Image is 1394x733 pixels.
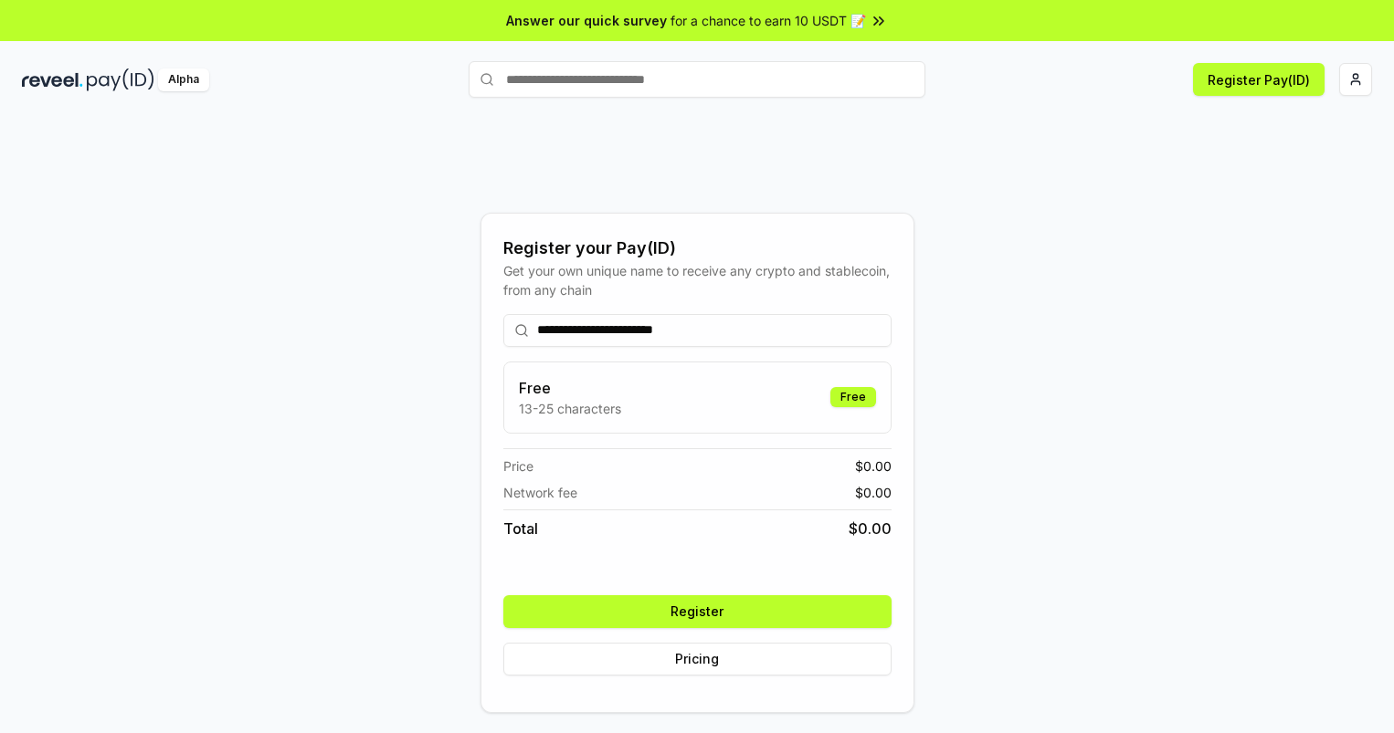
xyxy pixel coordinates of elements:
[855,483,892,502] span: $ 0.00
[503,518,538,539] span: Total
[671,11,866,30] span: for a chance to earn 10 USDT 📝
[519,399,621,418] p: 13-25 characters
[158,68,209,91] div: Alpha
[830,387,876,407] div: Free
[519,377,621,399] h3: Free
[849,518,892,539] span: $ 0.00
[506,11,667,30] span: Answer our quick survey
[503,483,577,502] span: Network fee
[503,261,892,299] div: Get your own unique name to receive any crypto and stablecoin, from any chain
[87,68,154,91] img: pay_id
[503,643,892,675] button: Pricing
[1193,63,1325,96] button: Register Pay(ID)
[503,595,892,628] button: Register
[503,456,533,476] span: Price
[855,456,892,476] span: $ 0.00
[503,236,892,261] div: Register your Pay(ID)
[22,68,83,91] img: reveel_dark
